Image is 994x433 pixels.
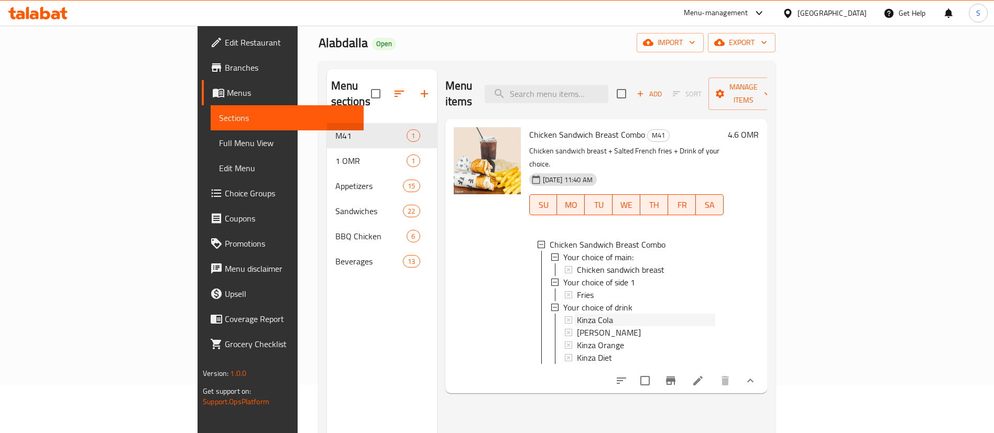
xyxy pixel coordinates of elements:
span: Chicken Sandwich Breast Combo [550,238,665,251]
span: Coupons [225,212,355,225]
span: Edit Restaurant [225,36,355,49]
button: Manage items [708,77,779,110]
a: Upsell [202,281,364,306]
a: Edit menu item [692,374,704,387]
span: Select section [610,83,632,105]
a: Edit Menu [211,156,364,181]
span: SA [700,197,719,213]
div: 1 OMR1 [327,148,437,173]
input: search [485,85,608,103]
span: Alabdalla [319,31,368,54]
span: 15 [403,181,419,191]
span: Kinza Cola [577,314,613,326]
div: M411 [327,123,437,148]
span: Select section first [666,86,708,102]
div: Appetizers15 [327,173,437,198]
button: export [708,33,775,52]
span: 13 [403,257,419,267]
button: Branch-specific-item [658,368,683,393]
span: [DATE] 11:40 AM [539,175,597,185]
span: 6 [407,231,419,241]
div: items [403,180,420,192]
a: Coverage Report [202,306,364,331]
span: Coverage Report [225,313,355,325]
div: Menu-management [684,7,748,19]
button: show more [738,368,763,393]
button: TH [640,194,668,215]
svg: Show Choices [744,374,757,387]
span: Full Menu View [219,137,355,149]
a: Menu disclaimer [202,256,364,281]
button: FR [668,194,696,215]
span: Your choice of main: [563,251,633,263]
span: Beverages [335,255,403,268]
span: S [976,7,980,19]
button: Add [632,86,666,102]
span: FR [672,197,692,213]
button: SU [529,194,558,215]
span: Appetizers [335,180,403,192]
span: Kinza Diet [577,351,612,364]
a: Full Menu View [211,130,364,156]
div: BBQ Chicken6 [327,224,437,249]
span: Add item [632,86,666,102]
span: Upsell [225,287,355,300]
button: WE [613,194,640,215]
button: Add section [412,81,437,106]
a: Choice Groups [202,181,364,206]
a: Branches [202,55,364,80]
span: import [645,36,695,49]
span: Sandwiches [335,205,403,217]
span: M41 [648,129,669,141]
a: Coupons [202,206,364,231]
span: Get support on: [203,384,251,398]
span: Chicken sandwich breast [577,263,664,276]
span: Add [635,88,663,100]
button: SA [696,194,724,215]
span: BBQ Chicken [335,230,407,242]
span: Version: [203,367,228,380]
span: TU [589,197,608,213]
a: Menus [202,80,364,105]
span: 1 OMR [335,154,407,167]
div: M41 [647,129,670,142]
span: Select to update [634,370,656,392]
span: Sort sections [387,81,412,106]
button: import [637,33,704,52]
button: MO [557,194,585,215]
span: M41 [335,129,407,142]
span: Fries [577,288,594,301]
a: Promotions [202,231,364,256]
div: items [407,154,420,167]
a: Support.OpsPlatform [203,395,269,408]
h2: Menu items [445,78,473,109]
span: [PERSON_NAME] [577,326,641,339]
div: Sandwiches22 [327,198,437,224]
button: sort-choices [609,368,634,393]
span: Promotions [225,237,355,250]
span: Open [372,39,396,48]
a: Edit Restaurant [202,30,364,55]
span: Chicken Sandwich Breast Combo [529,127,645,142]
img: Chicken Sandwich Breast Combo [454,127,521,194]
div: items [407,230,420,242]
div: Open [372,38,396,50]
span: Grocery Checklist [225,338,355,350]
a: Sections [211,105,364,130]
span: 1 [407,131,419,141]
span: 1 [407,156,419,166]
span: Manage items [717,81,770,107]
span: Edit Menu [219,162,355,174]
span: Branches [225,61,355,74]
span: Choice Groups [225,187,355,199]
nav: Menu sections [327,119,437,278]
div: [GEOGRAPHIC_DATA] [798,7,867,19]
p: Chicken sandwich breast + Salted French fries + Drink of your choice. [529,145,724,171]
span: Menus [227,86,355,99]
div: Beverages13 [327,249,437,274]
